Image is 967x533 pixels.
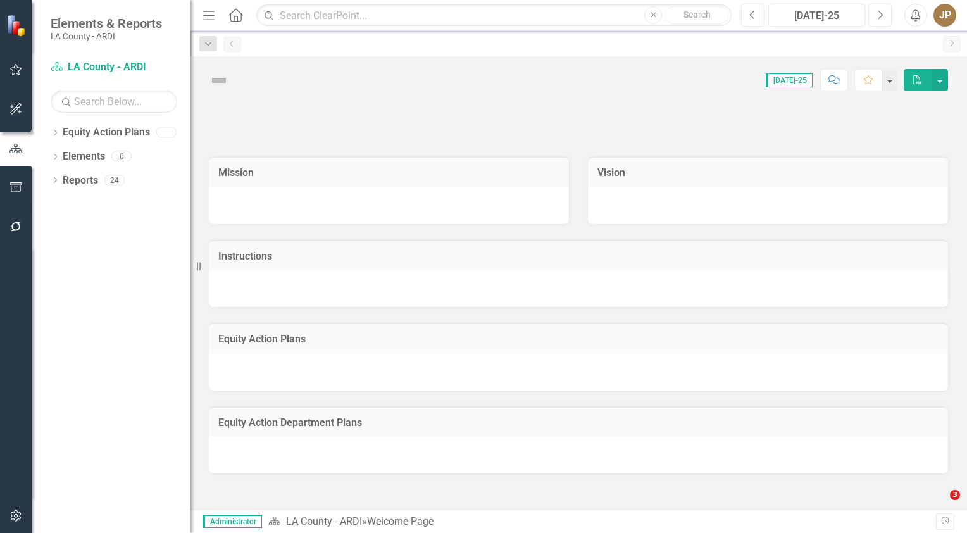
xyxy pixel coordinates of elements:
[51,91,177,113] input: Search Below...
[51,60,177,75] a: LA County - ARDI
[218,334,939,345] h3: Equity Action Plans
[768,4,865,27] button: [DATE]-25
[218,417,939,429] h3: Equity Action Department Plans
[209,70,229,91] img: Not Defined
[766,73,813,87] span: [DATE]-25
[218,251,939,262] h3: Instructions
[51,16,162,31] span: Elements & Reports
[63,173,98,188] a: Reports
[933,4,956,27] button: JP
[111,151,132,162] div: 0
[950,490,960,500] span: 3
[256,4,732,27] input: Search ClearPoint...
[665,6,728,24] button: Search
[218,167,559,179] h3: Mission
[51,31,162,41] small: LA County - ARDI
[6,15,28,37] img: ClearPoint Strategy
[597,167,939,179] h3: Vision
[773,8,861,23] div: [DATE]-25
[683,9,711,20] span: Search
[203,515,262,528] span: Administrator
[286,515,362,527] a: LA County - ARDI
[924,490,954,520] iframe: Intercom live chat
[63,125,150,140] a: Equity Action Plans
[367,515,434,527] div: Welcome Page
[104,175,125,185] div: 24
[63,149,105,164] a: Elements
[268,515,936,529] div: »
